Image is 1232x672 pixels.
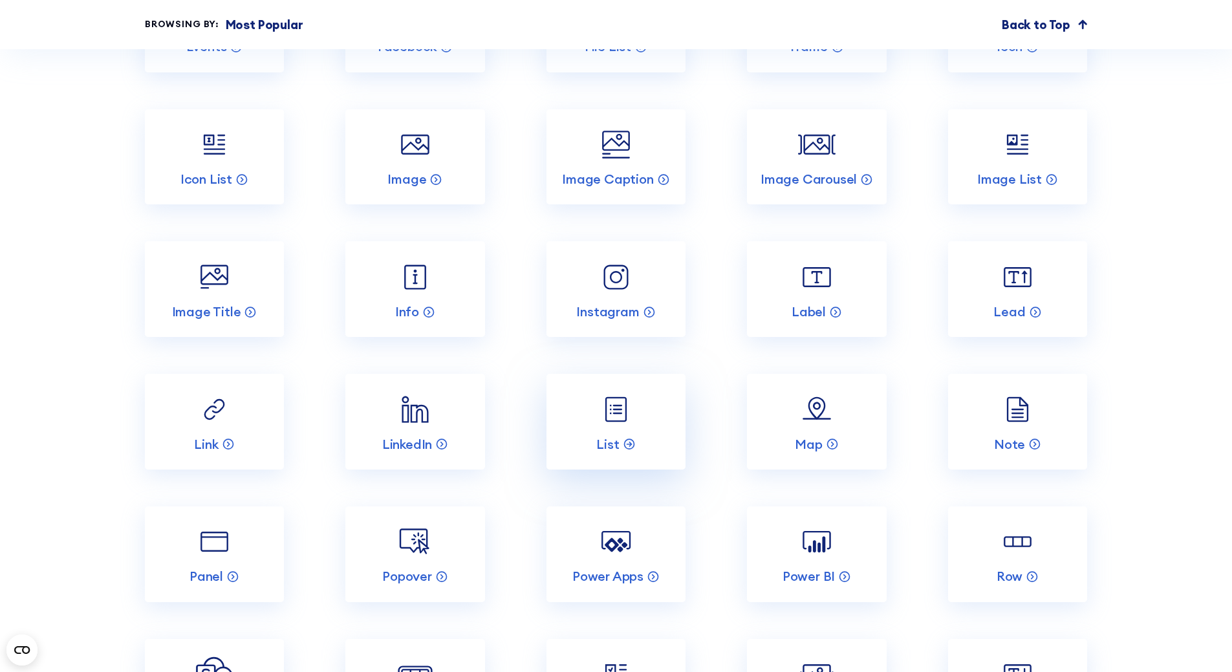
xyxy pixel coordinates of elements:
[795,436,822,453] p: Map
[145,506,284,602] a: Panel
[562,171,653,188] p: Image Caption
[997,568,1022,585] p: Row
[598,523,634,560] img: Power Apps
[172,303,241,320] p: Image Title
[598,126,634,163] img: Image Caption
[382,568,432,585] p: Popover
[948,506,1087,602] a: Row
[747,374,886,470] a: Map
[546,241,686,337] a: Instagram
[948,374,1087,470] a: Note
[546,506,686,602] a: Power Apps
[387,171,426,188] p: Image
[798,259,835,296] img: Label
[345,241,484,337] a: Info
[572,568,643,585] p: Power Apps
[189,568,223,585] p: Panel
[145,241,284,337] a: Image Title
[993,303,1025,320] p: Lead
[396,391,433,428] img: LinkedIn
[196,523,233,560] img: Panel
[1002,16,1087,34] a: Back to Top
[1002,16,1070,34] p: Back to Top
[396,126,433,163] img: Image
[948,241,1087,337] a: Lead
[999,523,1036,560] img: Row
[1167,610,1232,672] iframe: Chat Widget
[345,506,484,602] a: Popover
[546,109,686,205] a: Image Caption
[747,109,886,205] a: Image Carousel
[196,391,233,428] img: Link
[145,374,284,470] a: Link
[396,523,433,560] img: Popover
[783,568,835,585] p: Power BI
[999,391,1036,428] img: Note
[395,303,419,320] p: Info
[747,506,886,602] a: Power BI
[576,303,639,320] p: Instagram
[598,259,634,296] img: Instagram
[345,374,484,470] a: LinkedIn
[948,109,1087,205] a: Image List
[145,109,284,205] a: Icon List
[226,16,303,34] p: Most Popular
[798,126,835,163] img: Image Carousel
[598,391,634,428] img: List
[196,126,233,163] img: Icon List
[994,436,1025,453] p: Note
[6,634,38,666] button: Open CMP widget
[792,303,826,320] p: Label
[145,17,219,31] div: Browsing by:
[761,171,857,188] p: Image Carousel
[999,259,1036,296] img: Lead
[180,171,232,188] p: Icon List
[382,436,432,453] p: LinkedIn
[596,436,619,453] p: List
[546,374,686,470] a: List
[999,126,1036,163] img: Image List
[798,523,835,560] img: Power BI
[345,109,484,205] a: Image
[396,259,433,296] img: Info
[798,391,835,428] img: Map
[977,171,1042,188] p: Image List
[196,259,233,296] img: Image Title
[194,436,218,453] p: Link
[747,241,886,337] a: Label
